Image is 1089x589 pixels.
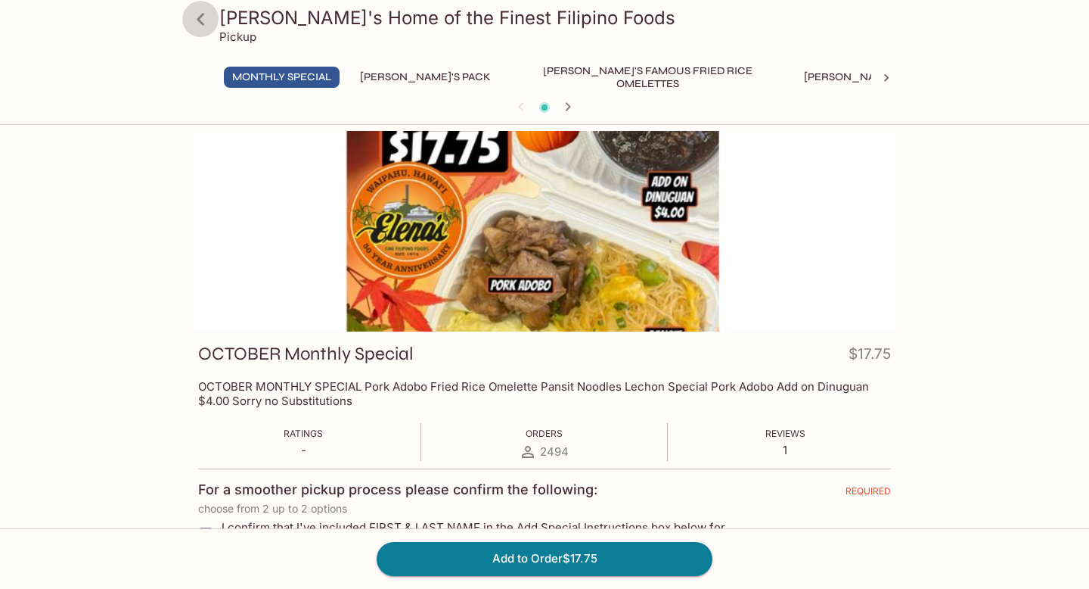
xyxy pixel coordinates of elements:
h4: $17.75 [849,342,891,372]
h3: [PERSON_NAME]'s Home of the Finest Filipino Foods [219,6,895,30]
p: 1 [765,443,805,457]
p: Pickup [219,30,256,44]
button: Monthly Special [224,67,340,88]
span: Reviews [765,428,805,439]
button: [PERSON_NAME]'s Pack [352,67,499,88]
button: [PERSON_NAME]'s Famous Fried Rice Omelettes [511,67,783,88]
button: [PERSON_NAME]'s Mixed Plates [796,67,988,88]
p: - [284,443,323,457]
div: OCTOBER Monthly Special [188,131,901,332]
h4: For a smoother pickup process please confirm the following: [198,481,597,498]
span: REQUIRED [845,485,891,503]
span: 2494 [540,444,569,459]
span: Ratings [284,428,323,439]
button: Add to Order$17.75 [377,542,712,575]
h3: OCTOBER Monthly Special [198,342,414,366]
span: Orders [526,428,563,439]
p: OCTOBER MONTHLY SPECIAL Pork Adobo Fried Rice Omelette Pansit Noodles Lechon Special Pork Adobo A... [198,379,891,408]
p: choose from 2 up to 2 options [198,503,891,515]
span: I confirm that I've included FIRST & LAST NAME in the Add Special Instructions box below for one ... [222,520,746,549]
